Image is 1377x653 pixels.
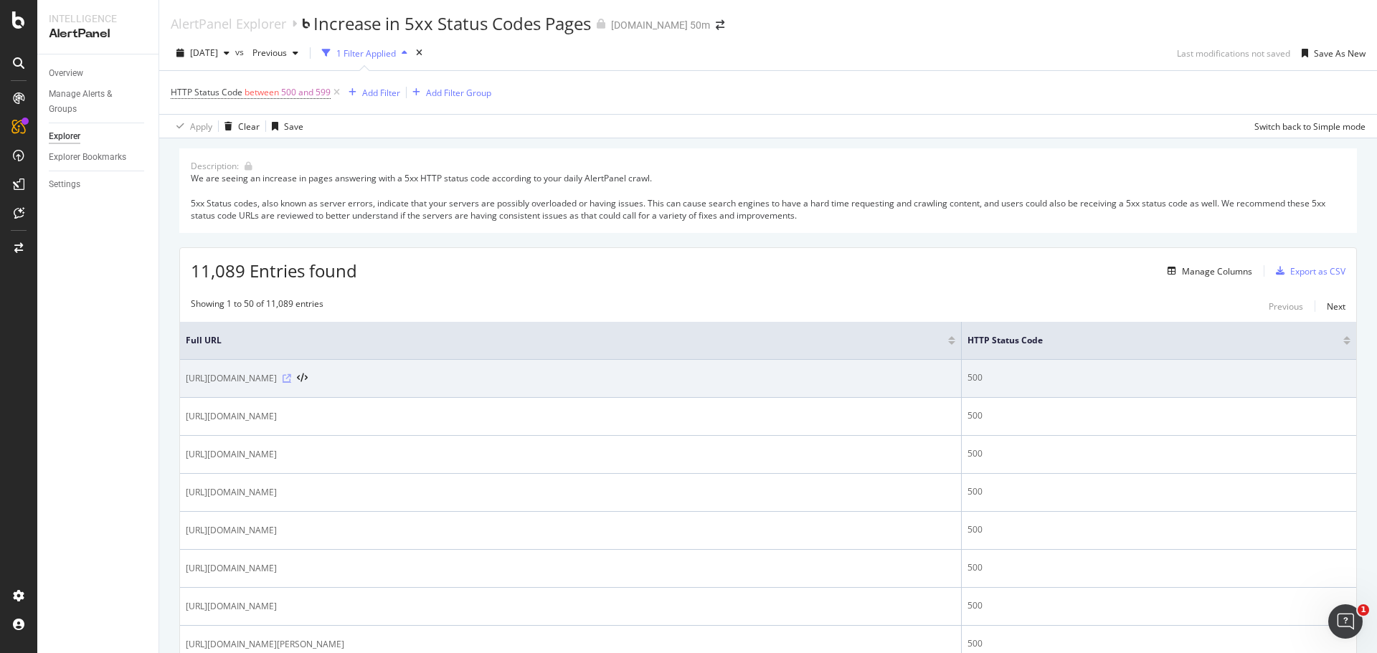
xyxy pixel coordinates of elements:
button: Previous [247,42,304,65]
span: HTTP Status Code [967,334,1322,347]
button: View HTML Source [297,373,308,383]
div: Explorer Bookmarks [49,150,126,165]
span: [URL][DOMAIN_NAME] [186,371,277,386]
div: Apply [190,120,212,133]
span: [URL][DOMAIN_NAME] [186,485,277,500]
div: 500 [967,599,1350,612]
a: Settings [49,177,148,192]
div: 500 [967,447,1350,460]
div: Increase in 5xx Status Codes Pages [313,11,591,36]
span: [URL][DOMAIN_NAME] [186,447,277,462]
button: Add Filter Group [407,84,491,101]
span: [URL][DOMAIN_NAME] [186,523,277,538]
a: Explorer Bookmarks [49,150,148,165]
div: Export as CSV [1290,265,1345,277]
span: 500 and 599 [281,82,331,103]
div: 500 [967,371,1350,384]
div: Add Filter [362,87,400,99]
button: [DATE] [171,42,235,65]
button: Export as CSV [1270,259,1345,282]
div: Next [1327,300,1345,313]
button: Save As New [1296,42,1366,65]
span: 1 [1358,604,1369,616]
a: AlertPanel Explorer [171,16,286,32]
div: Switch back to Simple mode [1254,120,1366,133]
span: Full URL [186,334,927,347]
iframe: Intercom live chat [1328,604,1363,639]
div: 500 [967,485,1350,498]
div: Overview [49,66,83,81]
div: Add Filter Group [426,87,491,99]
span: 2025 Sep. 24th [190,47,218,59]
div: Last modifications not saved [1177,47,1290,59]
div: 500 [967,409,1350,422]
button: Switch back to Simple mode [1249,115,1366,138]
div: Description: [191,160,239,172]
div: Previous [1269,300,1303,313]
div: We are seeing an increase in pages answering with a 5xx HTTP status code according to your daily ... [191,172,1345,221]
span: [URL][DOMAIN_NAME] [186,561,277,576]
a: Manage Alerts & Groups [49,87,148,117]
a: Explorer [49,129,148,144]
div: Settings [49,177,80,192]
div: Manage Columns [1182,265,1252,277]
button: Apply [171,115,212,138]
a: Overview [49,66,148,81]
span: vs [235,46,247,58]
span: HTTP Status Code [171,86,242,98]
div: Save [284,120,303,133]
button: Add Filter [343,84,400,101]
div: arrow-right-arrow-left [716,20,724,30]
div: Clear [238,120,260,133]
button: Manage Columns [1162,262,1252,280]
div: Save As New [1314,47,1366,59]
button: Save [266,115,303,138]
div: 500 [967,523,1350,536]
span: between [245,86,279,98]
button: Next [1327,297,1345,315]
div: times [413,46,425,60]
span: [URL][DOMAIN_NAME] [186,599,277,614]
div: 500 [967,561,1350,574]
div: AlertPanel [49,26,147,42]
div: Intelligence [49,11,147,26]
div: Explorer [49,129,80,144]
div: 500 [967,637,1350,650]
span: [URL][DOMAIN_NAME][PERSON_NAME] [186,637,344,652]
div: Manage Alerts & Groups [49,87,135,117]
button: Previous [1269,297,1303,315]
div: 1 Filter Applied [336,47,396,59]
a: Visit Online Page [283,374,291,383]
button: 1 Filter Applied [316,42,413,65]
span: [URL][DOMAIN_NAME] [186,409,277,424]
span: Previous [247,47,287,59]
span: 11,089 Entries found [191,259,357,282]
div: Showing 1 to 50 of 11,089 entries [191,297,323,315]
div: [DOMAIN_NAME] 50m [611,18,710,32]
button: Clear [219,115,260,138]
